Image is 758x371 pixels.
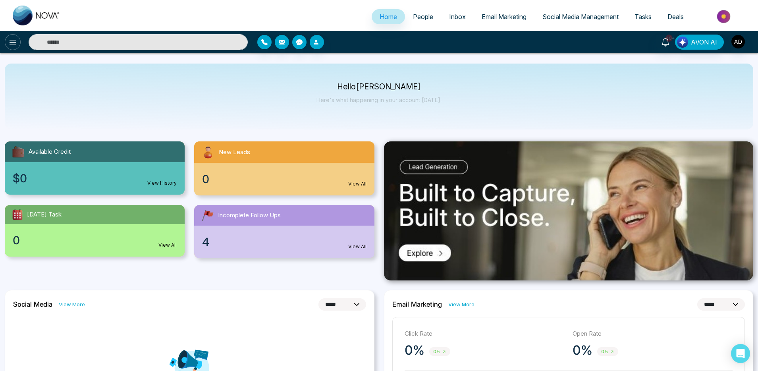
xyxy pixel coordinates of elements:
[675,35,724,50] button: AVON AI
[482,13,527,21] span: Email Marketing
[534,9,627,24] a: Social Media Management
[316,97,442,103] p: Here's what happening in your account [DATE].
[665,35,673,42] span: 10+
[392,300,442,308] h2: Email Marketing
[13,170,27,187] span: $0
[348,180,366,187] a: View All
[201,208,215,222] img: followUps.svg
[372,9,405,24] a: Home
[413,13,433,21] span: People
[11,208,24,221] img: todayTask.svg
[429,347,450,356] span: 0%
[731,344,750,363] div: Open Intercom Messenger
[380,13,397,21] span: Home
[635,13,652,21] span: Tasks
[147,180,177,187] a: View History
[11,145,25,159] img: availableCredit.svg
[219,148,250,157] span: New Leads
[316,83,442,90] p: Hello [PERSON_NAME]
[696,8,753,25] img: Market-place.gif
[449,13,466,21] span: Inbox
[202,171,209,187] span: 0
[573,342,592,358] p: 0%
[597,347,618,356] span: 0%
[13,6,60,25] img: Nova CRM Logo
[573,329,733,338] p: Open Rate
[189,205,379,258] a: Incomplete Follow Ups4View All
[405,342,424,358] p: 0%
[474,9,534,24] a: Email Marketing
[660,9,692,24] a: Deals
[405,9,441,24] a: People
[691,37,717,47] span: AVON AI
[158,242,177,249] a: View All
[189,141,379,195] a: New Leads0View All
[29,147,71,157] span: Available Credit
[13,300,52,308] h2: Social Media
[218,211,281,220] span: Incomplete Follow Ups
[201,145,216,160] img: newLeads.svg
[384,141,754,280] img: .
[13,232,20,249] span: 0
[59,301,85,308] a: View More
[656,35,675,48] a: 10+
[731,35,745,48] img: User Avatar
[542,13,619,21] span: Social Media Management
[202,234,209,250] span: 4
[448,301,474,308] a: View More
[627,9,660,24] a: Tasks
[27,210,62,219] span: [DATE] Task
[667,13,684,21] span: Deals
[405,329,565,338] p: Click Rate
[348,243,366,250] a: View All
[677,37,688,48] img: Lead Flow
[441,9,474,24] a: Inbox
